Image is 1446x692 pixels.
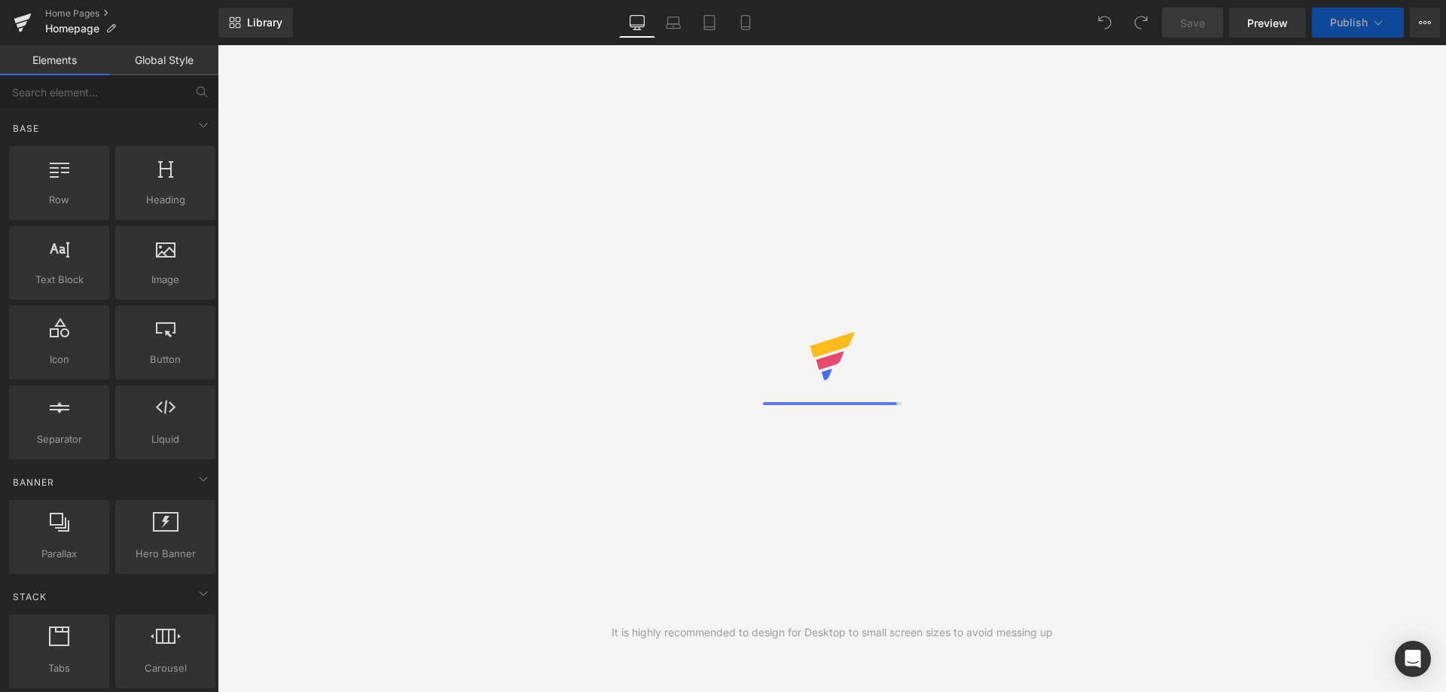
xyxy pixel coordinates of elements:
span: Publish [1330,17,1368,29]
span: Image [120,272,211,288]
span: Row [14,192,105,208]
span: Tabs [14,660,105,676]
a: Tablet [691,8,728,38]
a: Global Style [109,45,218,75]
span: Hero Banner [120,546,211,562]
a: Laptop [655,8,691,38]
span: Separator [14,431,105,447]
span: Parallax [14,546,105,562]
a: Preview [1229,8,1306,38]
span: Library [247,16,282,29]
span: Icon [14,352,105,367]
span: Preview [1247,15,1288,31]
span: Button [120,352,211,367]
span: Save [1180,15,1205,31]
span: Heading [120,192,211,208]
div: Open Intercom Messenger [1395,641,1431,677]
span: Base [11,121,41,136]
a: New Library [218,8,293,38]
button: More [1410,8,1440,38]
button: Redo [1126,8,1156,38]
button: Publish [1312,8,1404,38]
div: It is highly recommended to design for Desktop to small screen sizes to avoid messing up [612,624,1053,641]
span: Stack [11,590,48,604]
button: Undo [1090,8,1120,38]
span: Text Block [14,272,105,288]
span: Carousel [120,660,211,676]
a: Home Pages [45,8,218,20]
span: Liquid [120,431,211,447]
span: Homepage [45,23,99,35]
span: Banner [11,475,56,489]
a: Desktop [619,8,655,38]
a: Mobile [728,8,764,38]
